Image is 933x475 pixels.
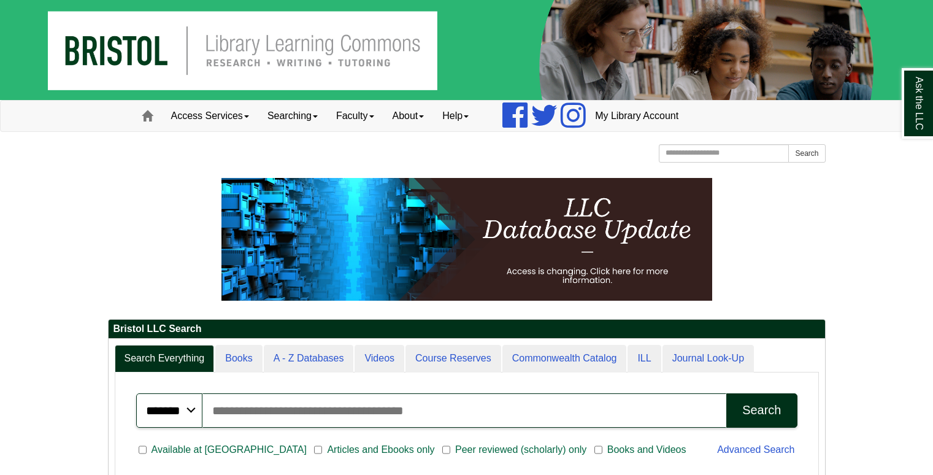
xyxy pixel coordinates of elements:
a: Access Services [162,101,258,131]
input: Available at [GEOGRAPHIC_DATA] [139,444,147,455]
img: HTML tutorial [221,178,712,301]
a: My Library Account [586,101,688,131]
a: Faculty [327,101,383,131]
a: Help [433,101,478,131]
a: Advanced Search [717,444,794,455]
a: Videos [355,345,404,373]
button: Search [726,393,797,428]
a: Search Everything [115,345,215,373]
a: Searching [258,101,327,131]
a: Course Reserves [405,345,501,373]
span: Articles and Ebooks only [322,442,439,457]
a: About [383,101,434,131]
input: Peer reviewed (scholarly) only [442,444,450,455]
a: Books [215,345,262,373]
span: Books and Videos [602,442,691,457]
a: Journal Look-Up [662,345,754,373]
div: Search [742,403,781,417]
button: Search [788,144,825,163]
input: Articles and Ebooks only [314,444,322,455]
span: Peer reviewed (scholarly) only [450,442,591,457]
h2: Bristol LLC Search [109,320,825,339]
a: A - Z Databases [264,345,354,373]
a: ILL [628,345,661,373]
a: Commonwealth Catalog [502,345,627,373]
input: Books and Videos [594,444,602,455]
span: Available at [GEOGRAPHIC_DATA] [147,442,312,457]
